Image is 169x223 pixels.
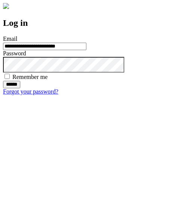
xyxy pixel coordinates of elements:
[3,3,9,9] img: logo-4e3dc11c47720685a147b03b5a06dd966a58ff35d612b21f08c02c0306f2b779.png
[12,74,48,80] label: Remember me
[3,36,17,42] label: Email
[3,50,26,56] label: Password
[3,18,166,28] h2: Log in
[3,88,58,95] a: Forgot your password?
